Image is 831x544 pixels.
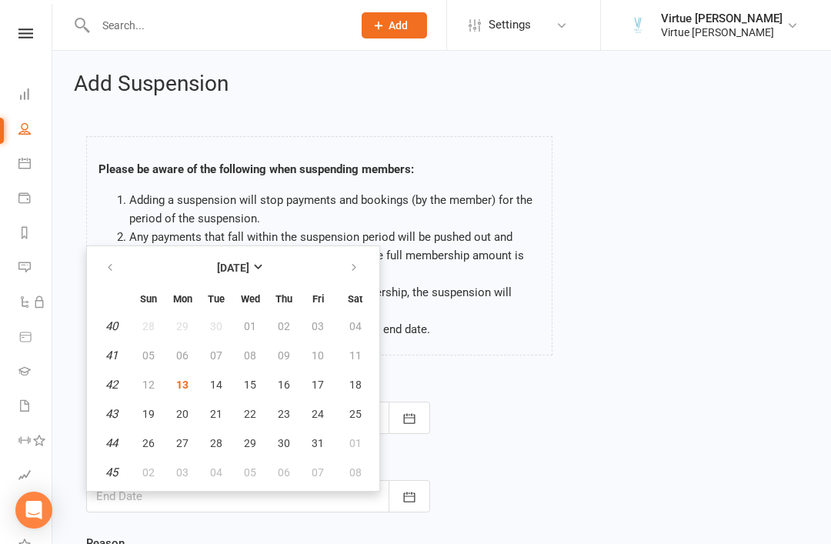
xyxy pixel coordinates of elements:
em: 40 [105,319,118,333]
button: 24 [302,400,334,428]
button: 06 [268,459,300,486]
small: Saturday [348,293,362,305]
span: 24 [312,408,324,420]
span: 03 [176,466,189,479]
strong: Please be aware of the following when suspending members: [98,162,414,176]
input: Search... [91,15,342,36]
div: Open Intercom Messenger [15,492,52,529]
button: 19 [132,400,165,428]
button: 20 [166,400,199,428]
img: thumb_image1658196043.png [622,10,653,41]
div: Virtue [PERSON_NAME] [661,12,783,25]
span: 04 [210,466,222,479]
em: 45 [105,466,118,479]
button: 17 [302,371,334,399]
em: 44 [105,436,118,450]
button: 15 [234,371,266,399]
button: 31 [302,429,334,457]
div: Virtue [PERSON_NAME] [661,25,783,39]
a: People [18,113,53,148]
small: Sunday [140,293,157,305]
span: 16 [278,379,290,391]
button: 05 [234,459,266,486]
small: Monday [173,293,192,305]
span: 17 [312,379,324,391]
span: 23 [278,408,290,420]
li: Adding a suspension will stop payments and bookings (by the member) for the period of the suspens... [129,191,540,228]
em: 42 [105,378,118,392]
span: 26 [142,437,155,449]
span: 01 [349,437,362,449]
span: 18 [349,379,362,391]
span: Settings [489,8,531,42]
small: Friday [312,293,324,305]
button: 18 [335,371,375,399]
span: 22 [244,408,256,420]
a: Assessments [18,459,53,494]
span: 05 [244,466,256,479]
button: 04 [200,459,232,486]
button: 22 [234,400,266,428]
span: 20 [176,408,189,420]
button: Add [362,12,427,38]
span: 27 [176,437,189,449]
a: Calendar [18,148,53,182]
small: Tuesday [208,293,225,305]
span: 13 [176,379,189,391]
small: Wednesday [241,293,260,305]
button: 13 [166,371,199,399]
button: 21 [200,400,232,428]
span: 31 [312,437,324,449]
span: 02 [142,466,155,479]
button: 29 [234,429,266,457]
button: 26 [132,429,165,457]
a: Payments [18,182,53,217]
em: 41 [105,349,118,362]
button: 01 [335,429,375,457]
span: 14 [210,379,222,391]
span: 06 [278,466,290,479]
h2: Add Suspension [74,72,809,96]
span: 08 [349,466,362,479]
button: 25 [335,400,375,428]
button: 08 [335,459,375,486]
li: Any payments that fall within the suspension period will be pushed out and added to the end of th... [129,228,540,283]
button: 28 [200,429,232,457]
span: Add [389,19,408,32]
button: 14 [200,371,232,399]
button: 27 [166,429,199,457]
button: 07 [302,459,334,486]
button: 02 [132,459,165,486]
span: 15 [244,379,256,391]
em: 43 [105,407,118,421]
button: 16 [268,371,300,399]
span: 19 [142,408,155,420]
span: 21 [210,408,222,420]
button: 30 [268,429,300,457]
span: 29 [244,437,256,449]
span: 07 [312,466,324,479]
span: 28 [210,437,222,449]
span: 30 [278,437,290,449]
strong: [DATE] [217,262,249,274]
small: Thursday [275,293,292,305]
span: 25 [349,408,362,420]
a: Dashboard [18,78,53,113]
a: Reports [18,217,53,252]
a: Product Sales [18,321,53,355]
button: 03 [166,459,199,486]
button: 23 [268,400,300,428]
